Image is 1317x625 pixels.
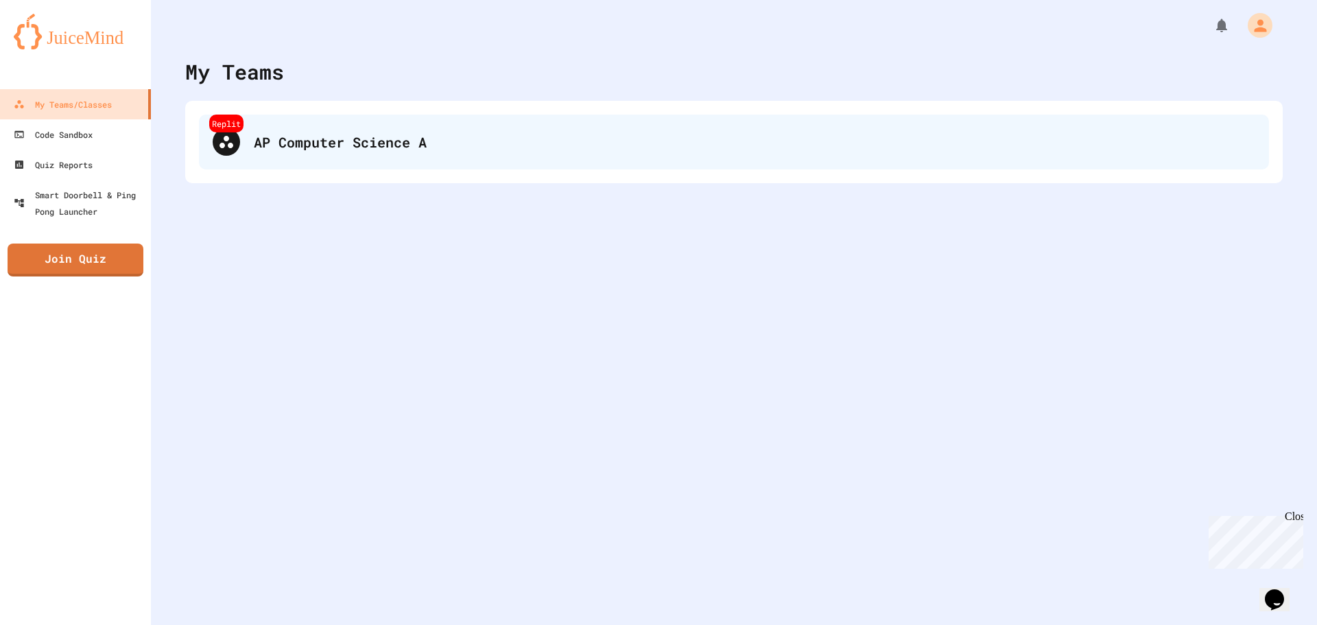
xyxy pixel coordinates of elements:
div: Code Sandbox [14,126,93,143]
div: My Notifications [1188,14,1233,37]
div: My Teams [185,56,284,87]
div: Smart Doorbell & Ping Pong Launcher [14,187,145,220]
div: Chat with us now!Close [5,5,95,87]
div: Replit [209,115,244,132]
iframe: chat widget [1259,570,1303,611]
div: ReplitAP Computer Science A [199,115,1269,169]
div: My Teams/Classes [14,96,112,113]
img: logo-orange.svg [14,14,137,49]
div: My Account [1233,10,1276,41]
a: Join Quiz [8,244,143,276]
div: Quiz Reports [14,156,93,173]
iframe: chat widget [1203,510,1303,569]
div: AP Computer Science A [254,132,1255,152]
